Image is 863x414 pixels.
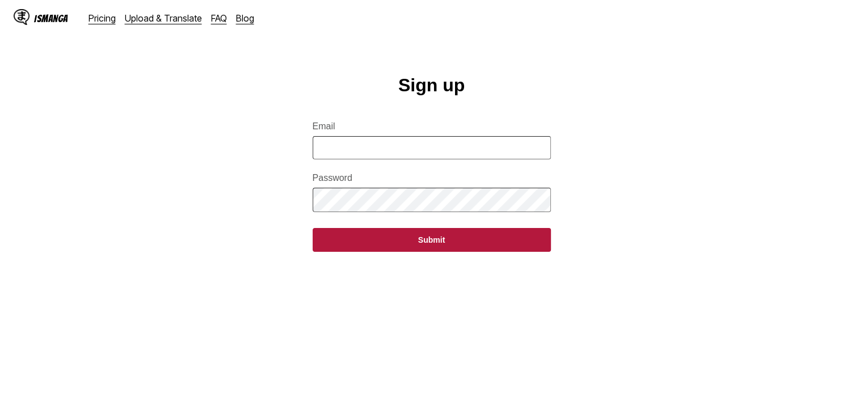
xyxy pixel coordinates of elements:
[89,12,116,24] a: Pricing
[125,12,202,24] a: Upload & Translate
[236,12,254,24] a: Blog
[398,75,465,96] h1: Sign up
[313,173,551,183] label: Password
[211,12,227,24] a: FAQ
[34,13,68,24] div: IsManga
[14,9,30,25] img: IsManga Logo
[313,121,551,132] label: Email
[14,9,89,27] a: IsManga LogoIsManga
[313,228,551,252] button: Submit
